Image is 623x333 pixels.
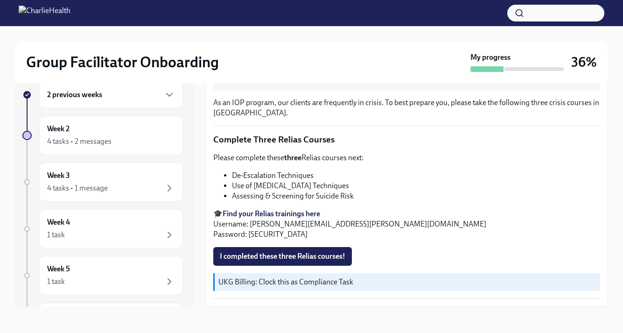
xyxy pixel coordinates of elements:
[47,183,108,193] div: 4 tasks • 1 message
[47,276,65,287] div: 1 task
[22,209,183,248] a: Week 41 task
[213,98,600,118] p: As an IOP program, our clients are frequently in crisis. To best prepare you, please take the fol...
[232,170,600,181] li: De-Escalation Techniques
[284,153,301,162] strong: three
[232,181,600,191] li: Use of [MEDICAL_DATA] Techniques
[571,54,597,71] h3: 36%
[22,116,183,155] a: Week 24 tasks • 2 messages
[223,209,320,218] a: Find your Relias trainings here
[47,124,70,134] h6: Week 2
[218,277,596,287] p: UKG Billing: Clock this as Compliance Task
[47,264,70,274] h6: Week 5
[213,153,600,163] p: Please complete these Relias courses next:
[22,163,183,202] a: Week 34 tasks • 1 message
[47,217,70,227] h6: Week 4
[47,136,112,147] div: 4 tasks • 2 messages
[213,247,352,266] button: I completed these three Relias courses!
[47,170,70,181] h6: Week 3
[47,90,102,100] h6: 2 previous weeks
[39,81,183,108] div: 2 previous weeks
[22,256,183,295] a: Week 51 task
[47,230,65,240] div: 1 task
[232,191,600,201] li: Assessing & Screening for Suicide Risk
[213,209,600,240] p: 🎓 Username: [PERSON_NAME][EMAIL_ADDRESS][PERSON_NAME][DOMAIN_NAME] Password: [SECURITY_DATA]
[19,6,70,21] img: CharlieHealth
[220,252,345,261] span: I completed these three Relias courses!
[213,134,600,146] p: Complete Three Relias Courses
[470,52,511,63] strong: My progress
[26,53,219,71] h2: Group Facilitator Onboarding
